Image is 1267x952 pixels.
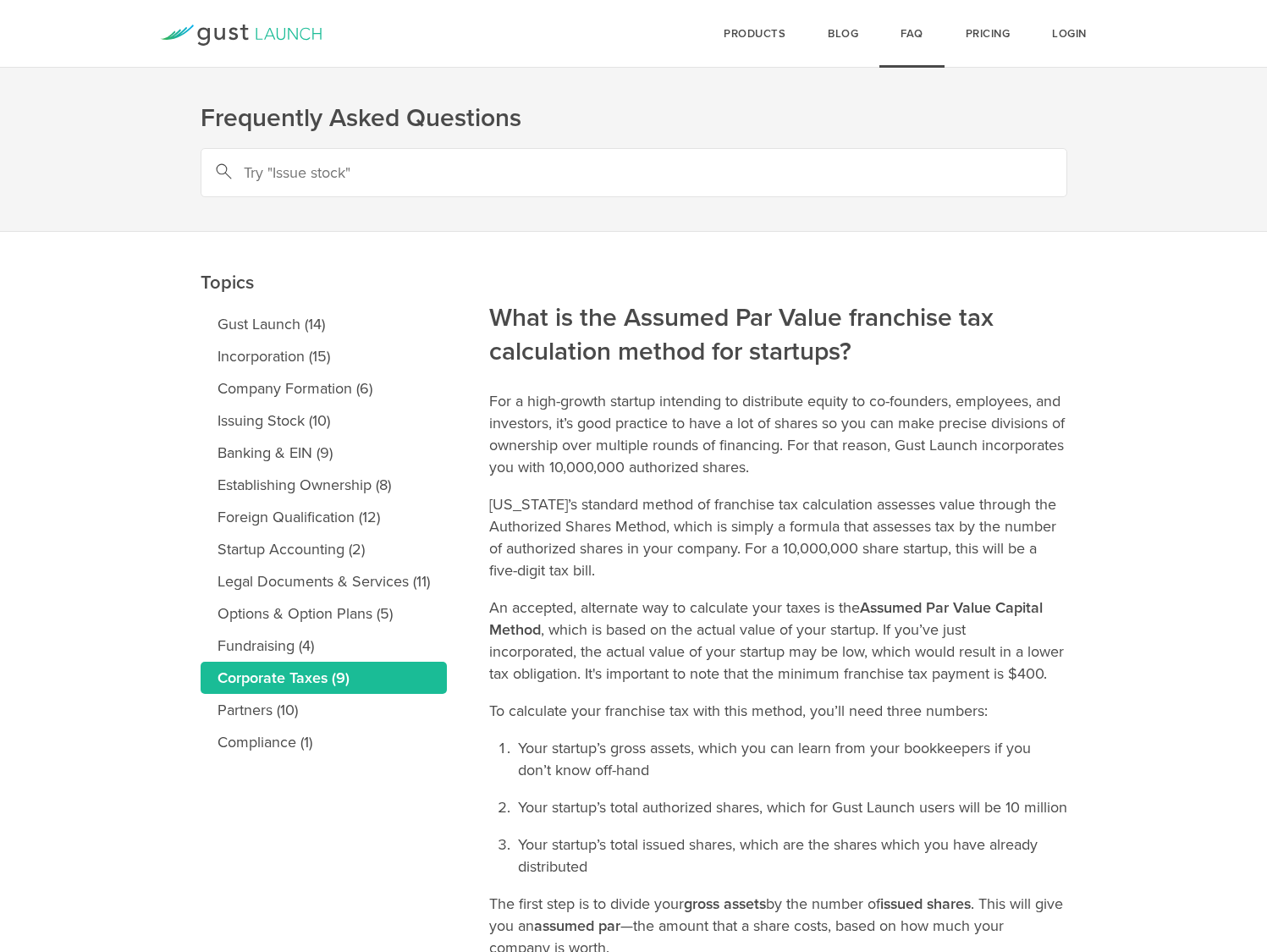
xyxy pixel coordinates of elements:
p: [US_STATE]’s standard method of franchise tax calculation assesses value through the Authorized S... [489,493,1067,581]
strong: issued shares [880,894,971,913]
li: Your startup’s total issued shares, which are the shares which you have already distributed [515,834,1067,878]
a: Incorporation (15) [201,340,447,372]
p: For a high-growth startup intending to distribute equity to co-founders, employees, and investors... [489,390,1067,478]
a: Startup Accounting (2) [201,533,447,565]
a: Foreign Qualification (12) [201,501,447,533]
p: An accepted, alternate way to calculate your taxes is the , which is based on the actual value of... [489,597,1067,685]
a: Issuing Stock (10) [201,404,447,437]
a: Fundraising (4) [201,630,447,662]
h1: Frequently Asked Questions [201,102,1067,135]
a: Establishing Ownership (8) [201,469,447,501]
a: Company Formation (6) [201,372,447,404]
a: Options & Option Plans (5) [201,597,447,630]
h2: Topics [201,151,447,300]
a: Compliance (1) [201,726,447,758]
input: Try "Issue stock" [201,148,1067,197]
li: Your startup’s gross assets, which you can learn from your bookkeepers if you don’t know off-hand [515,737,1067,781]
li: Your startup’s total authorized shares, which for Gust Launch users will be 10 million [515,796,1067,818]
a: Banking & EIN (9) [201,437,447,469]
a: Corporate Taxes (9) [201,662,447,694]
h2: What is the Assumed Par Value franchise tax calculation method for startups? [489,187,1067,369]
p: To calculate your franchise tax with this method, you’ll need three numbers: [489,700,1067,722]
strong: gross assets [684,894,766,913]
a: Gust Launch (14) [201,308,447,340]
a: Partners (10) [201,694,447,726]
a: Legal Documents & Services (11) [201,565,447,597]
strong: assumed par [534,916,620,935]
